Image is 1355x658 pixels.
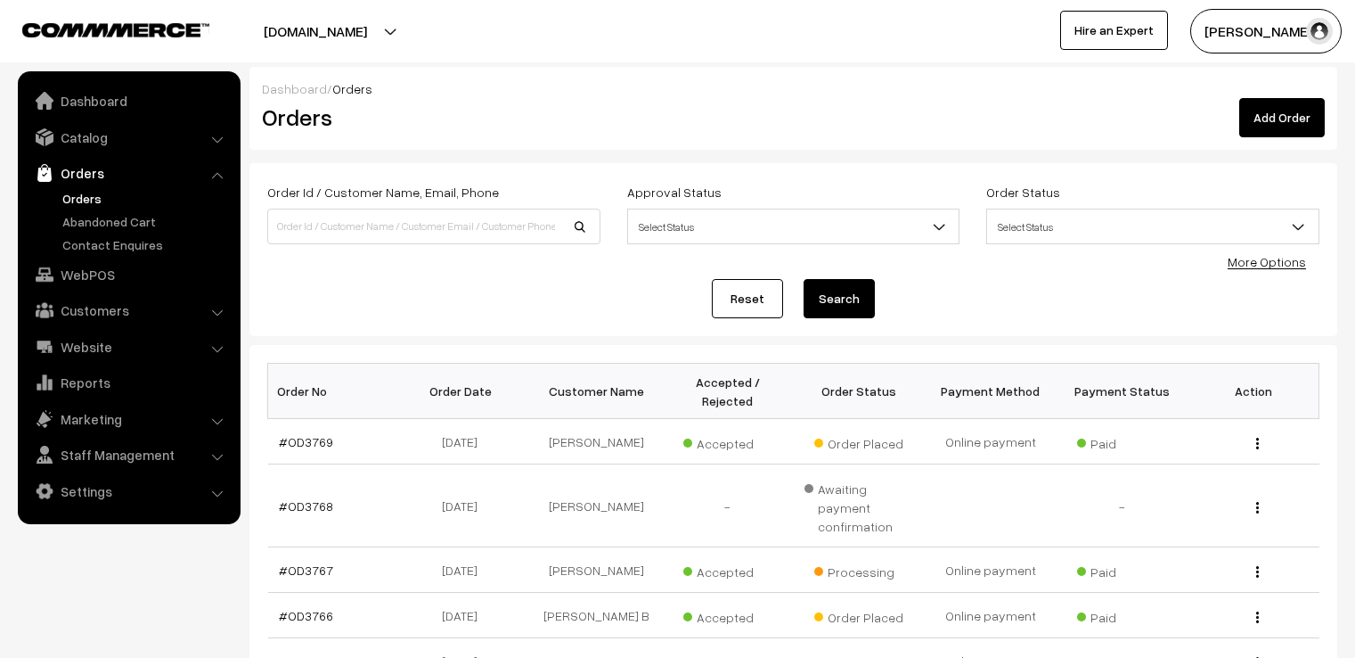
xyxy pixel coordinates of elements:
[986,209,1319,244] span: Select Status
[279,608,333,623] a: #OD3766
[1077,430,1166,453] span: Paid
[22,18,178,39] a: COMMMERCE
[794,364,926,419] th: Order Status
[22,85,234,117] a: Dashboard
[814,604,903,627] span: Order Placed
[1077,604,1166,627] span: Paid
[22,439,234,471] a: Staff Management
[1057,364,1188,419] th: Payment Status
[712,279,783,318] a: Reset
[268,364,400,419] th: Order No
[531,593,663,638] td: [PERSON_NAME] B
[22,294,234,326] a: Customers
[1060,11,1168,50] a: Hire an Expert
[1077,558,1166,581] span: Paid
[279,498,333,514] a: #OD3768
[279,563,333,578] a: #OD3767
[1256,438,1259,449] img: Menu
[262,103,599,131] h2: Orders
[399,465,531,547] td: [DATE]
[814,430,903,453] span: Order Placed
[804,475,915,536] span: Awaiting payment confirmation
[22,331,234,363] a: Website
[1256,612,1259,623] img: Menu
[986,183,1060,202] label: Order Status
[662,465,794,547] td: -
[262,81,327,96] a: Dashboard
[201,9,429,53] button: [DOMAIN_NAME]
[1306,18,1333,45] img: user
[628,211,959,243] span: Select Status
[683,604,772,627] span: Accepted
[683,558,772,581] span: Accepted
[531,419,663,465] td: [PERSON_NAME]
[1256,566,1259,578] img: Menu
[1190,9,1342,53] button: [PERSON_NAME]
[22,403,234,435] a: Marketing
[399,547,531,593] td: [DATE]
[22,157,234,189] a: Orders
[332,81,372,96] span: Orders
[1239,98,1325,137] a: Add Order
[1057,465,1188,547] td: -
[531,465,663,547] td: [PERSON_NAME]
[1228,254,1306,269] a: More Options
[22,366,234,399] a: Reports
[22,121,234,153] a: Catalog
[662,364,794,419] th: Accepted / Rejected
[399,593,531,638] td: [DATE]
[22,23,209,37] img: COMMMERCE
[58,235,234,254] a: Contact Enquires
[58,189,234,208] a: Orders
[925,419,1057,465] td: Online payment
[925,547,1057,593] td: Online payment
[58,212,234,231] a: Abandoned Cart
[531,364,663,419] th: Customer Name
[814,558,903,581] span: Processing
[22,259,234,291] a: WebPOS
[925,364,1057,419] th: Payment Method
[683,430,772,453] span: Accepted
[399,364,531,419] th: Order Date
[399,419,531,465] td: [DATE]
[22,475,234,507] a: Settings
[531,547,663,593] td: [PERSON_NAME]
[1188,364,1319,419] th: Action
[627,183,722,202] label: Approval Status
[627,209,960,244] span: Select Status
[262,79,1325,98] div: /
[267,183,499,202] label: Order Id / Customer Name, Email, Phone
[925,593,1057,638] td: Online payment
[279,434,333,449] a: #OD3769
[987,211,1318,243] span: Select Status
[267,209,600,244] input: Order Id / Customer Name / Customer Email / Customer Phone
[1256,502,1259,514] img: Menu
[804,279,875,318] button: Search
